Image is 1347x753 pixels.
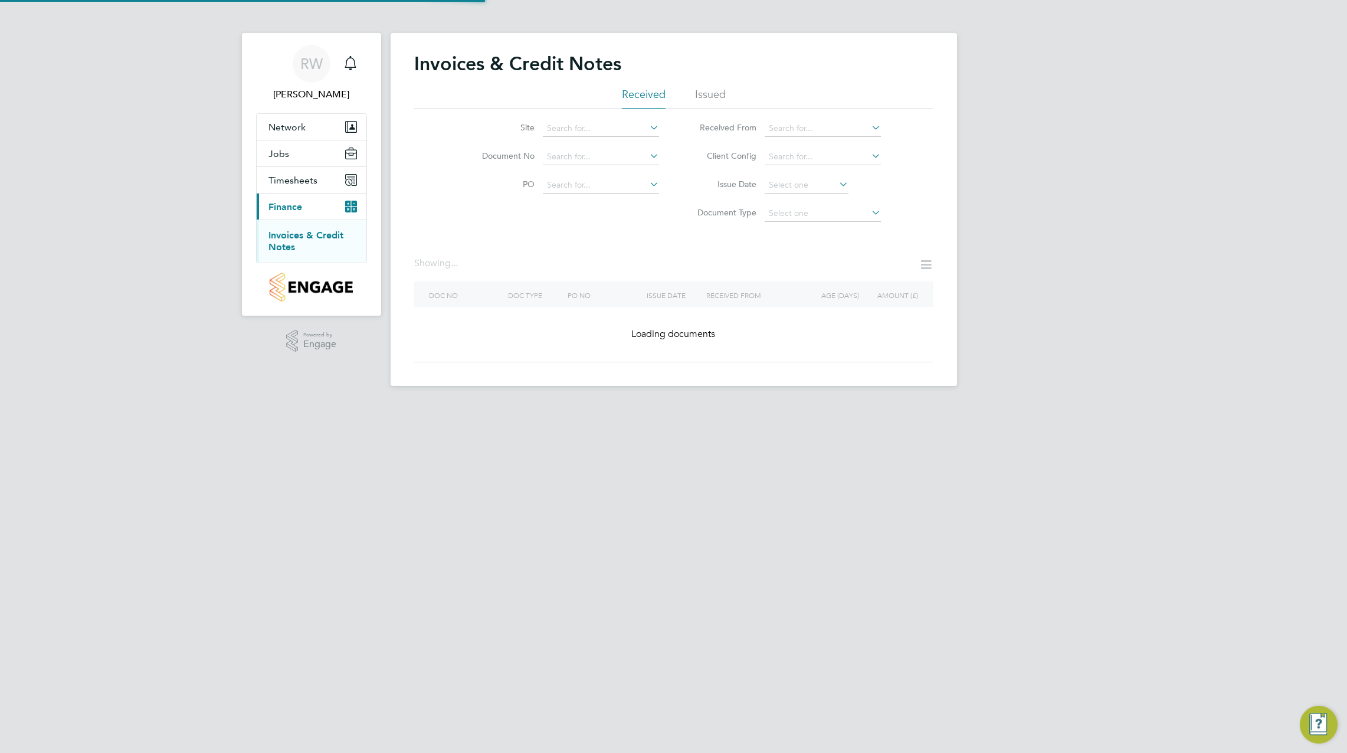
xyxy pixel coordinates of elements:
input: Search for... [765,149,881,165]
img: countryside-properties-logo-retina.png [270,273,353,302]
li: Received [622,87,666,109]
button: Engage Resource Center [1300,706,1338,744]
label: Client Config [689,150,756,161]
label: PO [467,179,535,189]
label: Issue Date [689,179,756,189]
label: Document Type [689,207,756,218]
span: Timesheets [268,175,317,186]
input: Search for... [543,149,659,165]
div: Finance [257,220,366,263]
span: Finance [268,201,302,212]
button: Jobs [257,140,366,166]
input: Search for... [543,120,659,137]
input: Search for... [543,177,659,194]
a: Invoices & Credit Notes [268,230,343,253]
nav: Main navigation [242,33,381,316]
label: Site [467,122,535,133]
input: Select one [765,205,881,222]
a: RW[PERSON_NAME] [256,45,367,102]
input: Search for... [765,120,881,137]
span: Jobs [268,148,289,159]
button: Finance [257,194,366,220]
span: Powered by [303,330,336,340]
li: Issued [695,87,726,109]
span: RW [300,56,323,71]
span: ... [451,257,458,269]
h2: Invoices & Credit Notes [414,52,621,76]
span: Network [268,122,306,133]
div: Showing [414,257,460,270]
button: Timesheets [257,167,366,193]
input: Select one [765,177,848,194]
a: Powered byEngage [286,330,336,352]
span: Engage [303,339,336,349]
button: Network [257,114,366,140]
a: Go to home page [256,273,367,302]
label: Received From [689,122,756,133]
label: Document No [467,150,535,161]
span: Rhys Williams [256,87,367,102]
